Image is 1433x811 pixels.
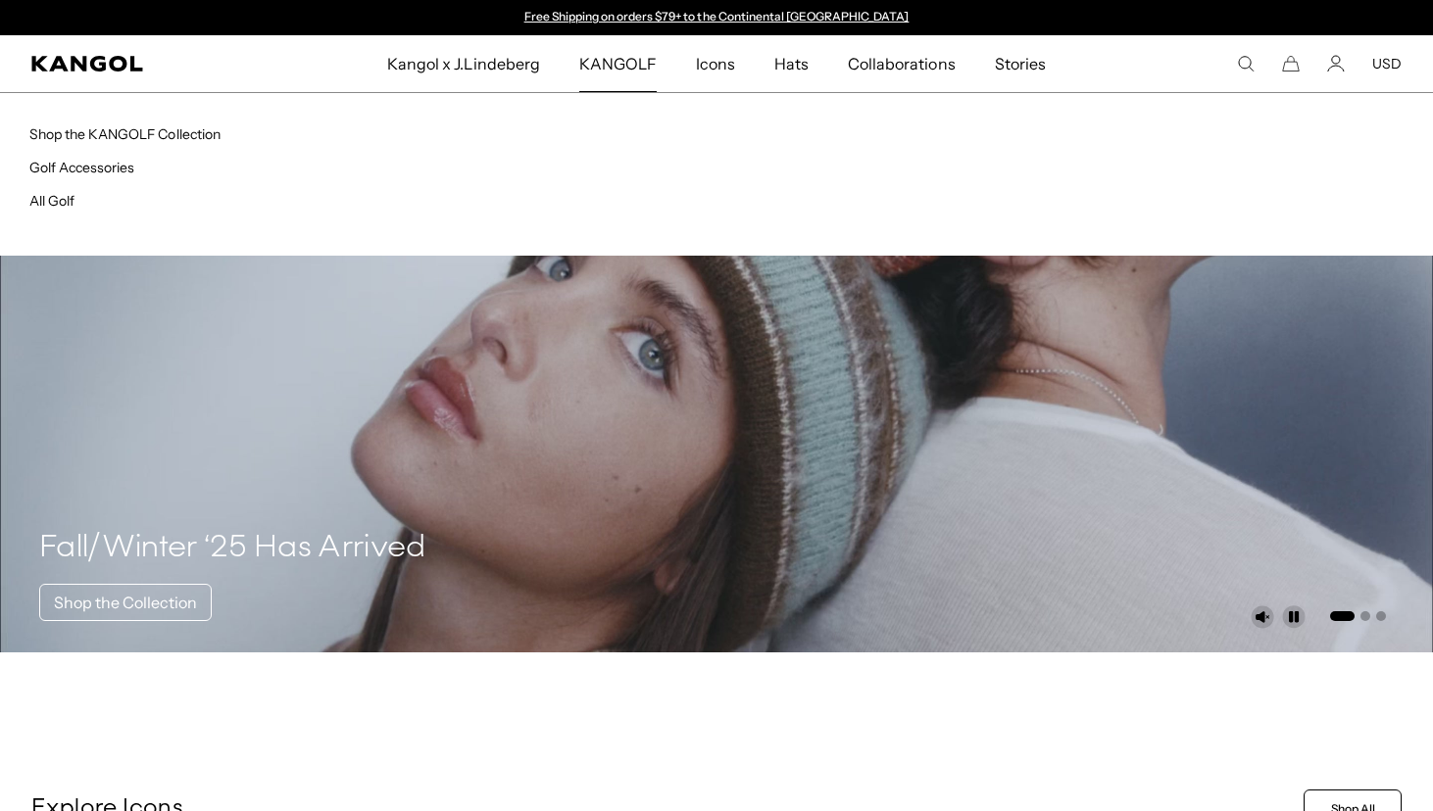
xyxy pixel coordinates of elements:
span: Hats [774,35,809,92]
a: Hats [755,35,828,92]
button: Go to slide 2 [1360,611,1370,621]
a: Kangol [31,56,256,72]
a: All Golf [29,192,74,210]
button: Pause [1282,605,1306,629]
span: Collaborations [848,35,955,92]
a: KANGOLF [560,35,676,92]
a: Stories [975,35,1065,92]
a: Shop the Collection [39,584,212,621]
span: KANGOLF [579,35,657,92]
a: Free Shipping on orders $79+ to the Continental [GEOGRAPHIC_DATA] [524,9,910,24]
a: Kangol x J.Lindeberg [368,35,560,92]
div: 1 of 2 [515,10,918,25]
h4: Fall/Winter ‘25 Has Arrived [39,529,426,568]
ul: Select a slide to show [1328,607,1386,623]
a: Shop the KANGOLF Collection [29,125,221,143]
div: Announcement [515,10,918,25]
a: Collaborations [828,35,974,92]
span: Kangol x J.Lindeberg [387,35,540,92]
a: Icons [676,35,755,92]
button: Unmute [1251,605,1274,629]
a: Account [1327,55,1345,72]
button: Go to slide 3 [1376,611,1386,621]
span: Stories [995,35,1046,92]
summary: Search here [1237,55,1255,72]
button: USD [1372,55,1402,72]
slideshow-component: Announcement bar [515,10,918,25]
a: Golf Accessories [29,159,134,176]
button: Cart [1282,55,1300,72]
button: Go to slide 1 [1330,611,1355,621]
span: Icons [696,35,735,92]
